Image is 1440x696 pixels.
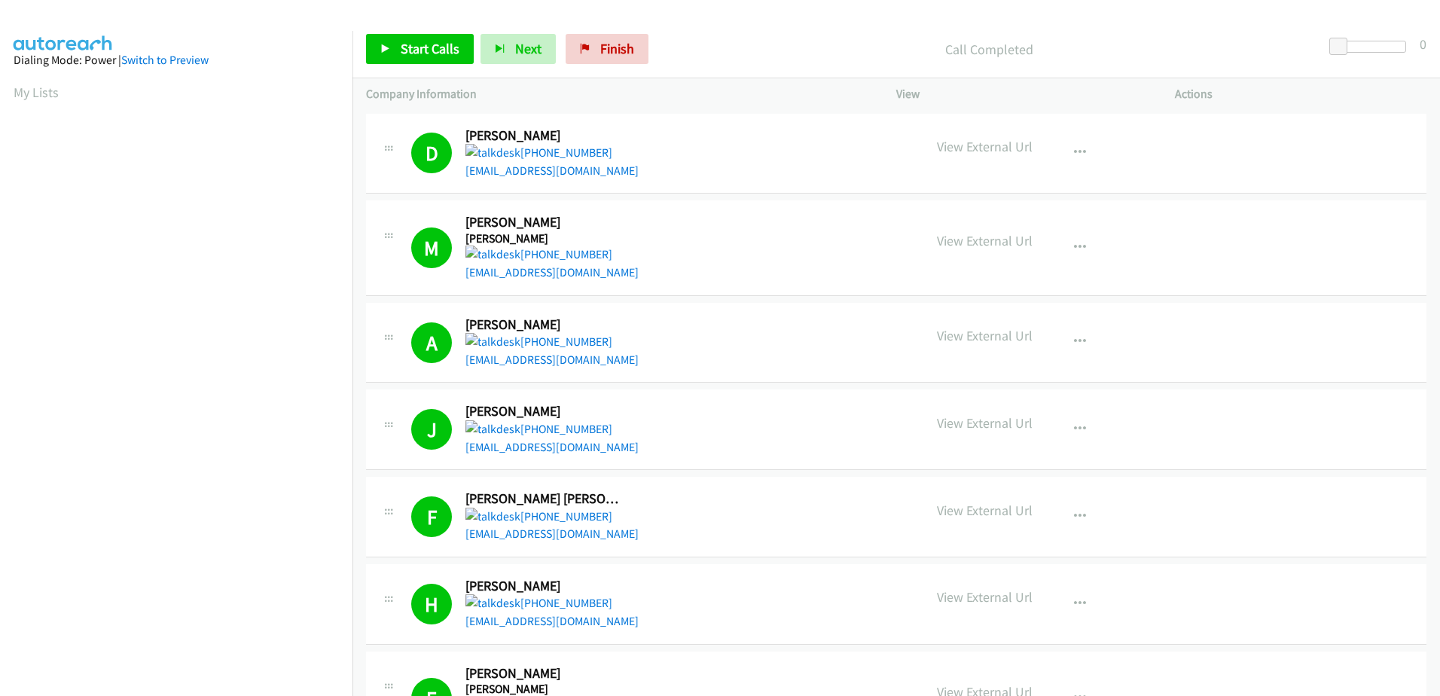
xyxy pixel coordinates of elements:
[465,214,623,231] h2: [PERSON_NAME]
[121,53,209,67] a: Switch to Preview
[1396,288,1440,408] iframe: Resource Center
[366,85,869,103] p: Company Information
[465,508,520,526] img: talkdesk
[937,136,1033,157] p: View External Url
[566,34,648,64] a: Finish
[465,145,612,160] a: [PHONE_NUMBER]
[465,246,520,264] img: talkdesk
[465,316,623,334] h2: [PERSON_NAME]
[14,84,59,101] a: My Lists
[465,127,623,145] h2: [PERSON_NAME]
[465,353,639,367] a: [EMAIL_ADDRESS][DOMAIN_NAME]
[937,413,1033,433] p: View External Url
[937,500,1033,520] p: View External Url
[465,422,612,436] a: [PHONE_NUMBER]
[465,333,520,351] img: talkdesk
[465,596,612,610] a: [PHONE_NUMBER]
[1175,85,1426,103] p: Actions
[600,40,634,57] span: Finish
[1337,41,1406,53] div: Delay between calls (in seconds)
[411,496,452,537] h1: F
[14,51,339,69] div: Dialing Mode: Power |
[411,322,452,363] h1: A
[465,614,639,628] a: [EMAIL_ADDRESS][DOMAIN_NAME]
[401,40,459,57] span: Start Calls
[465,665,623,682] h2: [PERSON_NAME]
[465,247,612,261] a: [PHONE_NUMBER]
[465,403,623,420] h2: [PERSON_NAME]
[411,409,452,450] h1: J
[411,133,452,173] h1: D
[896,85,1148,103] p: View
[411,227,452,268] h1: M
[465,490,623,508] h2: [PERSON_NAME] [PERSON_NAME]
[465,144,520,162] img: talkdesk
[465,265,639,279] a: [EMAIL_ADDRESS][DOMAIN_NAME]
[515,40,542,57] span: Next
[481,34,556,64] button: Next
[937,587,1033,607] p: View External Url
[411,584,452,624] h1: H
[1420,34,1426,54] div: 0
[465,231,639,246] h5: [PERSON_NAME]
[465,509,612,524] a: [PHONE_NUMBER]
[366,34,474,64] a: Start Calls
[465,527,639,541] a: [EMAIL_ADDRESS][DOMAIN_NAME]
[465,163,639,178] a: [EMAIL_ADDRESS][DOMAIN_NAME]
[465,334,612,349] a: [PHONE_NUMBER]
[465,594,520,612] img: talkdesk
[937,230,1033,251] p: View External Url
[465,420,520,438] img: talkdesk
[669,39,1310,60] p: Call Completed
[465,440,639,454] a: [EMAIL_ADDRESS][DOMAIN_NAME]
[937,325,1033,346] p: View External Url
[465,578,623,595] h2: [PERSON_NAME]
